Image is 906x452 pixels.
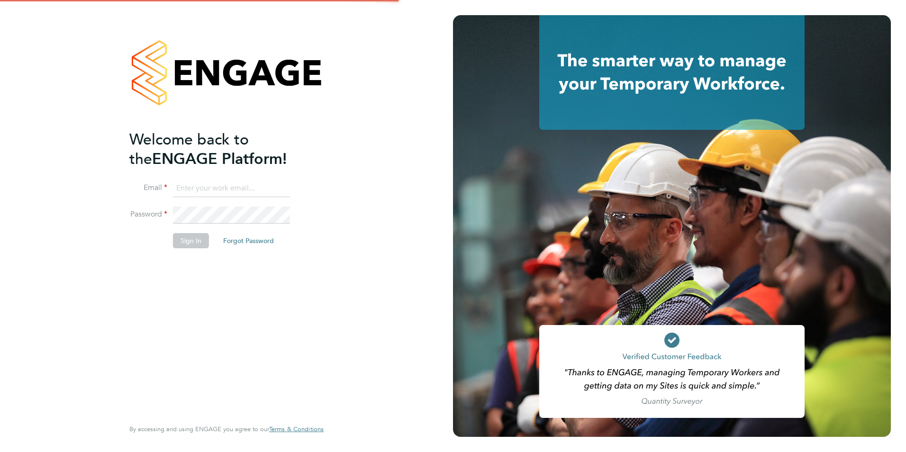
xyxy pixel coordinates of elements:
button: Sign In [173,233,209,248]
h2: ENGAGE Platform! [129,130,314,169]
span: Welcome back to the [129,130,249,168]
label: Email [129,183,167,193]
button: Forgot Password [216,233,281,248]
span: By accessing and using ENGAGE you agree to our [129,425,324,433]
a: Terms & Conditions [269,425,324,433]
label: Password [129,209,167,219]
input: Enter your work email... [173,180,290,197]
